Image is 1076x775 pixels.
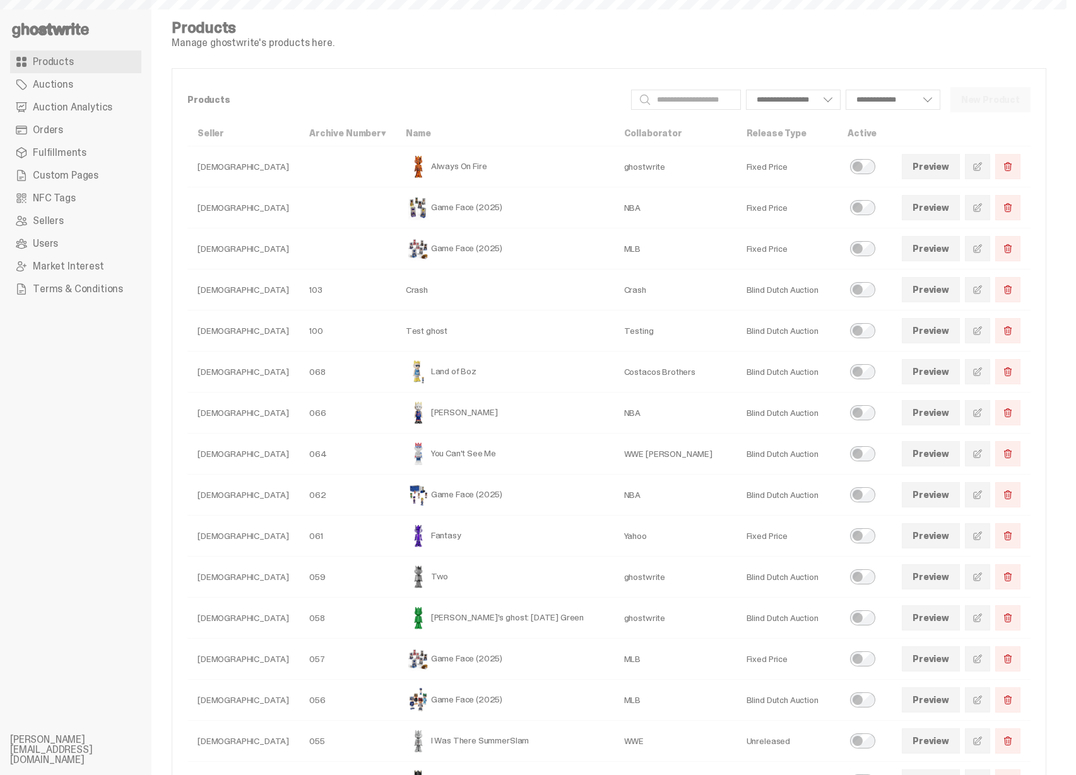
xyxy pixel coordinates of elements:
[614,146,736,187] td: ghostwrite
[187,311,299,352] td: [DEMOGRAPHIC_DATA]
[902,154,960,179] a: Preview
[995,195,1020,220] button: Delete Product
[614,187,736,228] td: NBA
[736,598,838,639] td: Blind Dutch Auction
[172,20,334,35] h4: Products
[902,687,960,713] a: Preview
[406,564,431,589] img: Two
[736,639,838,680] td: Fixed Price
[396,721,614,762] td: I Was There SummerSlam
[902,523,960,548] a: Preview
[614,516,736,557] td: Yahoo
[396,269,614,311] td: Crash
[187,598,299,639] td: [DEMOGRAPHIC_DATA]
[299,721,396,762] td: 055
[614,434,736,475] td: WWE [PERSON_NAME]
[406,523,431,548] img: Fantasy
[902,195,960,220] a: Preview
[33,125,63,135] span: Orders
[309,127,386,139] a: Archive Number▾
[902,482,960,507] a: Preview
[10,119,141,141] a: Orders
[736,187,838,228] td: Fixed Price
[995,277,1020,302] button: Delete Product
[406,441,431,466] img: You Can't See Me
[396,311,614,352] td: Test ghost
[902,236,960,261] a: Preview
[406,195,431,220] img: Game Face (2025)
[187,434,299,475] td: [DEMOGRAPHIC_DATA]
[33,284,123,294] span: Terms & Conditions
[406,605,431,630] img: Schrödinger's ghost: Sunday Green
[10,278,141,300] a: Terms & Conditions
[299,352,396,393] td: 068
[736,475,838,516] td: Blind Dutch Auction
[736,146,838,187] td: Fixed Price
[995,441,1020,466] button: Delete Product
[10,50,141,73] a: Products
[902,564,960,589] a: Preview
[299,393,396,434] td: 066
[406,646,431,671] img: Game Face (2025)
[995,728,1020,754] button: Delete Product
[406,154,431,179] img: Always On Fire
[299,639,396,680] td: 057
[848,127,877,139] a: Active
[995,687,1020,713] button: Delete Product
[187,393,299,434] td: [DEMOGRAPHIC_DATA]
[396,680,614,721] td: Game Face (2025)
[902,646,960,671] a: Preview
[902,277,960,302] a: Preview
[299,434,396,475] td: 064
[299,311,396,352] td: 100
[396,475,614,516] td: Game Face (2025)
[33,170,98,180] span: Custom Pages
[33,239,58,249] span: Users
[299,269,396,311] td: 103
[995,154,1020,179] button: Delete Product
[33,57,74,67] span: Products
[406,687,431,713] img: Game Face (2025)
[187,680,299,721] td: [DEMOGRAPHIC_DATA]
[299,516,396,557] td: 061
[614,269,736,311] td: Crash
[33,102,112,112] span: Auction Analytics
[614,228,736,269] td: MLB
[396,146,614,187] td: Always On Fire
[396,228,614,269] td: Game Face (2025)
[187,557,299,598] td: [DEMOGRAPHIC_DATA]
[995,400,1020,425] button: Delete Product
[736,557,838,598] td: Blind Dutch Auction
[187,95,621,104] p: Products
[995,564,1020,589] button: Delete Product
[736,352,838,393] td: Blind Dutch Auction
[10,73,141,96] a: Auctions
[995,318,1020,343] button: Delete Product
[995,605,1020,630] button: Delete Product
[614,352,736,393] td: Costacos Brothers
[736,516,838,557] td: Fixed Price
[10,255,141,278] a: Market Interest
[614,393,736,434] td: NBA
[614,721,736,762] td: WWE
[396,598,614,639] td: [PERSON_NAME]'s ghost: [DATE] Green
[10,164,141,187] a: Custom Pages
[299,598,396,639] td: 058
[736,434,838,475] td: Blind Dutch Auction
[187,146,299,187] td: [DEMOGRAPHIC_DATA]
[614,475,736,516] td: NBA
[736,311,838,352] td: Blind Dutch Auction
[299,557,396,598] td: 059
[614,557,736,598] td: ghostwrite
[614,121,736,146] th: Collaborator
[10,96,141,119] a: Auction Analytics
[187,475,299,516] td: [DEMOGRAPHIC_DATA]
[396,121,614,146] th: Name
[995,646,1020,671] button: Delete Product
[396,187,614,228] td: Game Face (2025)
[396,516,614,557] td: Fantasy
[187,516,299,557] td: [DEMOGRAPHIC_DATA]
[406,728,431,754] img: I Was There SummerSlam
[736,680,838,721] td: Blind Dutch Auction
[33,216,64,226] span: Sellers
